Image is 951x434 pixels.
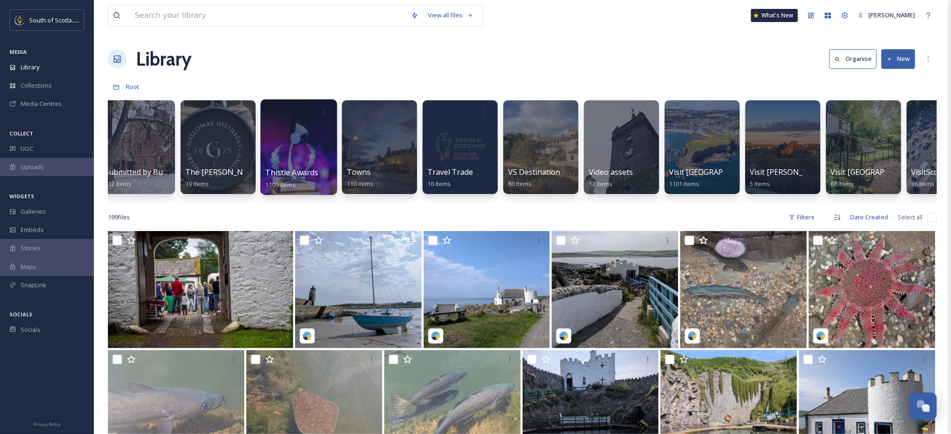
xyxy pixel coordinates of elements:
[427,167,473,177] span: Travel Trade
[185,168,294,188] a: The [PERSON_NAME] Distillery19 items
[882,49,915,68] button: New
[347,180,373,188] span: 110 items
[130,5,406,26] input: Search your library
[846,208,893,226] div: Date Created
[589,168,633,188] a: Video assets12 items
[136,45,191,73] a: Library
[423,6,478,24] a: View all files
[15,15,24,25] img: images.jpeg
[670,167,762,177] span: Visit [GEOGRAPHIC_DATA]
[266,180,296,188] span: 1109 items
[108,213,130,222] span: 199 file s
[266,167,319,178] span: Thistle Awards
[9,130,33,137] span: COLLECT
[829,49,877,68] button: Organise
[9,311,32,318] span: SOCIALS
[784,208,820,226] div: Filters
[424,231,550,348] img: the_ratchers-17979406028714415.jpeg
[185,167,294,177] span: The [PERSON_NAME] Distillery
[898,213,923,222] span: Select all
[750,168,827,188] a: Visit [PERSON_NAME]5 items
[589,167,633,177] span: Video assets
[688,331,697,341] img: snapsea-logo.png
[21,207,46,216] span: Galleries
[347,167,371,177] span: Towns
[9,193,34,200] span: WIDGETS
[559,331,569,341] img: snapsea-logo.png
[21,281,46,290] span: SnapLink
[816,331,826,341] img: snapsea-logo.png
[21,99,62,108] span: Media Centres
[508,167,650,177] span: VS Destination & Sector Marketing Fund
[831,180,854,188] span: 68 items
[21,163,44,172] span: Uploads
[751,9,798,22] a: What's New
[295,231,422,348] img: the_ratchers-18071177596821500.jpeg
[750,167,827,177] span: Visit [PERSON_NAME]
[21,81,52,90] span: Collections
[809,231,936,348] img: the_ratchers-18168405370352036.jpeg
[427,168,473,188] a: Travel Trade10 items
[750,180,770,188] span: 5 items
[427,180,451,188] span: 10 items
[21,244,41,253] span: Stories
[21,325,40,334] span: Socials
[105,168,193,188] a: Submitted by Businesses212 items
[105,180,131,188] span: 212 items
[303,331,312,341] img: snapsea-logo.png
[33,421,61,427] span: Privacy Policy
[29,15,136,24] span: South of Scotland Destination Alliance
[431,331,441,341] img: snapsea-logo.png
[670,180,700,188] span: 1101 items
[9,48,27,55] span: MEDIA
[680,231,807,348] img: the_ratchers-17975837108889995.jpeg
[670,168,762,188] a: Visit [GEOGRAPHIC_DATA]1101 items
[21,63,39,72] span: Library
[869,11,915,19] span: [PERSON_NAME]
[552,231,678,348] img: the_ratchers-18072897559782196.jpeg
[126,81,139,92] a: Root
[347,168,373,188] a: Towns110 items
[912,180,935,188] span: 36 items
[33,418,61,429] a: Privacy Policy
[266,168,319,189] a: Thistle Awards1109 items
[21,225,44,234] span: Embeds
[105,167,193,177] span: Submitted by Businesses
[185,180,209,188] span: 19 items
[853,6,920,24] a: [PERSON_NAME]
[21,262,36,271] span: Maps
[508,168,650,188] a: VS Destination & Sector Marketing Fund60 items
[589,180,612,188] span: 12 items
[910,393,937,420] button: Open Chat
[108,231,293,348] img: 240817-Glenlair-Feastival-2024-6-Demijohn.jpg
[126,82,139,91] span: Root
[21,144,33,153] span: UGC
[508,180,532,188] span: 60 items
